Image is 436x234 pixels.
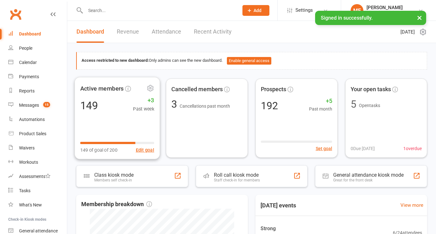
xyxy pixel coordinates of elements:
span: 15 [43,102,50,107]
span: Cancelled members [171,85,223,94]
span: Active members [80,84,124,93]
button: × [414,11,425,24]
div: What's New [19,202,42,207]
a: Waivers [8,141,67,155]
span: Settings [295,3,313,17]
a: Product Sales [8,127,67,141]
a: Workouts [8,155,67,169]
div: Staff check-in for members [214,178,260,182]
div: Members self check-in [94,178,134,182]
a: Tasks [8,184,67,198]
div: Tasks [19,188,30,193]
div: Messages [19,103,39,108]
strong: Access restricted to new dashboard: [82,58,149,63]
div: Payments [19,74,39,79]
div: People [19,46,32,51]
div: MFIIT [367,10,403,16]
div: Automations [19,117,45,122]
div: Assessments [19,174,50,179]
button: Add [242,5,269,16]
div: Roll call kiosk mode [214,172,260,178]
span: Prospects [261,85,286,94]
div: General attendance [19,228,58,233]
a: Revenue [117,21,139,43]
div: 149 [80,100,98,111]
a: Recent Activity [194,21,232,43]
div: Reports [19,88,35,93]
span: 149 of goal of 200 [80,146,117,153]
div: Great for the front desk [333,178,404,182]
div: 192 [261,101,278,111]
a: What's New [8,198,67,212]
a: Dashboard [76,21,104,43]
span: Past week [133,105,154,112]
div: General attendance kiosk mode [333,172,404,178]
span: Strong [261,225,353,233]
h3: [DATE] events [255,200,301,211]
div: Workouts [19,160,38,165]
button: Set goal [316,145,332,152]
span: [DATE] [400,28,415,36]
span: Your open tasks [351,85,391,94]
span: Signed in successfully. [321,15,373,21]
div: Class kiosk mode [94,172,134,178]
div: [PERSON_NAME] [367,5,403,10]
a: Payments [8,70,67,84]
span: +5 [309,97,332,106]
div: MF [351,4,363,17]
span: Add [254,8,261,13]
span: Past month [309,105,332,112]
button: Enable general access [227,57,271,65]
input: Search... [83,6,234,15]
a: Dashboard [8,27,67,41]
div: Only admins can see the new dashboard. [82,57,422,65]
span: Open tasks [359,103,380,108]
div: Calendar [19,60,37,65]
span: +3 [133,96,154,105]
a: Automations [8,112,67,127]
span: 3 [171,98,180,110]
span: 1 overdue [403,145,422,152]
a: Attendance [152,21,181,43]
div: Waivers [19,145,35,150]
button: Edit goal [136,146,154,153]
a: Messages 15 [8,98,67,112]
span: Membership breakdown [81,200,152,209]
a: Assessments [8,169,67,184]
div: Product Sales [19,131,46,136]
a: Calendar [8,55,67,70]
span: 0 Due [DATE] [351,145,375,152]
div: 5 [351,99,356,109]
a: View more [400,201,423,209]
a: Reports [8,84,67,98]
a: Clubworx [8,6,23,22]
a: People [8,41,67,55]
div: Dashboard [19,31,41,36]
span: Cancellations past month [180,104,230,109]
